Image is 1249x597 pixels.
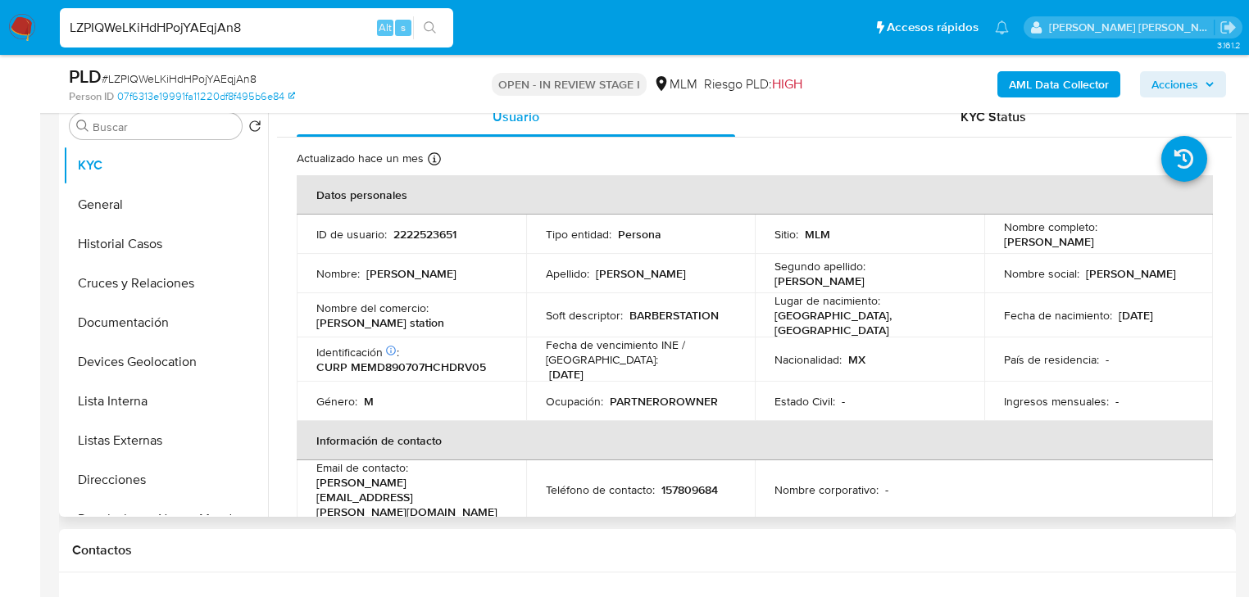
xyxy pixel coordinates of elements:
p: [PERSON_NAME] [774,274,865,288]
button: Historial Casos [63,224,268,264]
p: Ingresos mensuales : [1004,394,1109,409]
p: OPEN - IN REVIEW STAGE I [492,73,647,96]
p: Nombre completo : [1004,219,1097,234]
p: Fecha de vencimiento INE / [GEOGRAPHIC_DATA] : [546,337,736,367]
p: Email de contacto : [316,460,408,475]
button: Acciones [1140,71,1226,97]
p: ID de usuario : [316,227,387,242]
span: KYC Status [961,107,1026,126]
input: Buscar [93,120,235,134]
a: 07f6313e19991fa11220df8f495b6e84 [117,89,295,104]
p: CURP MEMD890707HCHDRV05 [316,360,486,374]
button: Devices Geolocation [63,342,268,382]
p: Teléfono de contacto : [546,482,655,497]
p: MX [848,352,865,367]
p: Tipo entidad : [546,227,611,242]
button: Cruces y Relaciones [63,264,268,303]
p: Nombre corporativo : [774,482,879,497]
input: Buscar usuario o caso... [60,17,453,38]
p: Género : [316,394,357,409]
button: KYC [63,146,268,185]
p: Lugar de nacimiento : [774,293,880,308]
button: Restricciones Nuevo Mundo [63,500,268,539]
p: [DATE] [1119,308,1153,323]
p: Actualizado hace un mes [297,151,424,166]
p: [PERSON_NAME] [1086,266,1176,281]
p: M [364,394,374,409]
p: [PERSON_NAME][EMAIL_ADDRESS][PERSON_NAME][DOMAIN_NAME] [316,475,500,519]
button: Listas Externas [63,421,268,460]
p: Sitio : [774,227,798,242]
span: Accesos rápidos [887,19,979,36]
p: BARBERSTATION [629,308,719,323]
p: 157809684 [661,482,718,497]
h1: Contactos [72,542,1223,559]
p: - [1106,352,1109,367]
button: search-icon [413,16,447,39]
p: Apellido : [546,266,589,281]
p: michelleangelica.rodriguez@mercadolibre.com.mx [1049,20,1215,35]
p: Nombre : [316,266,360,281]
p: Segundo apellido : [774,259,865,274]
b: AML Data Collector [1009,71,1109,97]
b: Person ID [69,89,114,104]
p: Estado Civil : [774,394,835,409]
p: [PERSON_NAME] [1004,234,1094,249]
a: Notificaciones [995,20,1009,34]
p: - [842,394,845,409]
span: Riesgo PLD: [704,75,802,93]
span: Usuario [493,107,539,126]
span: Alt [379,20,392,35]
button: Volver al orden por defecto [248,120,261,138]
span: 3.161.2 [1217,38,1241,52]
p: MLM [805,227,830,242]
span: s [401,20,406,35]
button: General [63,185,268,224]
p: Ocupación : [546,394,603,409]
span: # LZPIQWeLKiHdHPojYAEqjAn8 [102,70,257,87]
p: País de residencia : [1004,352,1099,367]
button: Lista Interna [63,382,268,421]
button: Documentación [63,303,268,342]
b: PLD [69,63,102,89]
p: - [1115,394,1119,409]
p: Nacionalidad : [774,352,842,367]
a: Salir [1219,19,1237,36]
p: Soft descriptor : [546,308,623,323]
p: Persona [618,227,661,242]
th: Datos personales [297,175,1213,215]
button: Direcciones [63,460,268,500]
p: [GEOGRAPHIC_DATA], [GEOGRAPHIC_DATA] [774,308,958,337]
p: Fecha de nacimiento : [1004,308,1112,323]
button: Buscar [76,120,89,133]
span: Acciones [1151,71,1198,97]
span: HIGH [772,75,802,93]
p: [PERSON_NAME] [596,266,686,281]
p: Nombre del comercio : [316,301,429,315]
p: - [885,482,888,497]
p: 2222523651 [393,227,456,242]
p: Identificación : [316,345,399,360]
th: Información de contacto [297,421,1213,460]
p: [PERSON_NAME] [366,266,456,281]
button: AML Data Collector [997,71,1120,97]
p: [PERSON_NAME] station [316,315,444,330]
div: MLM [653,75,697,93]
p: Nombre social : [1004,266,1079,281]
p: PARTNEROROWNER [610,394,718,409]
p: [DATE] [549,367,584,382]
